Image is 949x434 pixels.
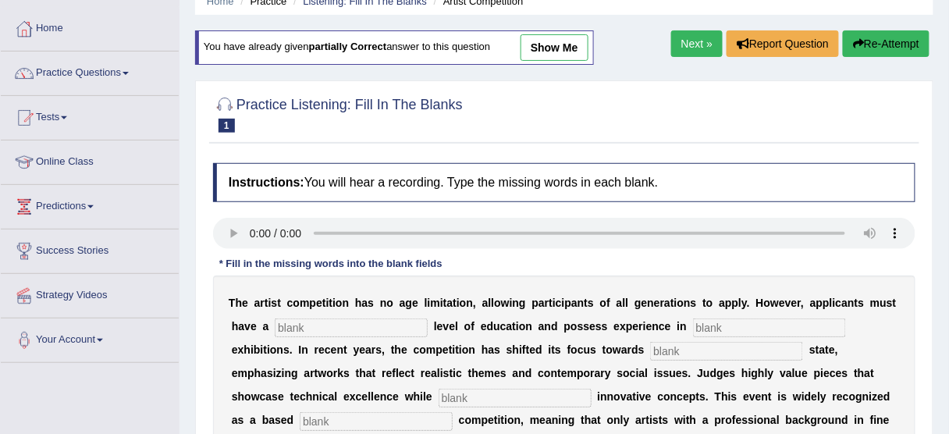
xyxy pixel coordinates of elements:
b: s [506,343,513,356]
b: r [638,320,642,333]
b: t [816,343,819,356]
b: e [386,367,393,379]
b: o [460,297,467,309]
b: e [251,320,257,333]
a: Tests [1,96,179,135]
b: o [606,343,613,356]
input: blank [439,389,592,407]
b: c [405,367,411,379]
b: t [263,343,267,356]
b: s [343,367,350,379]
b: t [549,297,553,309]
b: t [343,343,347,356]
b: s [267,367,273,379]
b: n [277,343,284,356]
h2: Practice Listening: Fill In The Blanks [213,94,463,133]
b: n [526,320,533,333]
b: n [285,367,292,379]
b: o [677,297,684,309]
a: Online Class [1,141,179,180]
b: l [625,297,628,309]
b: t [602,343,606,356]
b: s [691,297,697,309]
b: , [473,297,476,309]
b: f [471,320,475,333]
button: Re-Attempt [843,30,929,57]
b: i [332,297,336,309]
b: s [375,343,382,356]
b: o [764,297,771,309]
input: blank [650,342,803,361]
b: p [626,320,633,333]
b: m [870,297,880,309]
b: o [420,343,427,356]
b: l [396,367,399,379]
b: r [627,343,631,356]
b: s [595,320,602,333]
b: . [747,297,750,309]
b: t [512,320,516,333]
b: l [491,297,494,309]
b: n [848,297,855,309]
b: i [457,297,460,309]
b: v [244,320,251,333]
b: a [538,320,545,333]
b: i [261,343,264,356]
b: l [437,367,440,379]
b: h [236,297,243,309]
b: Instructions: [229,176,304,189]
b: t [526,343,530,356]
b: o [462,343,469,356]
b: l [830,297,833,309]
b: , [801,297,804,309]
b: s [584,320,590,333]
b: i [273,367,276,379]
b: e [589,320,595,333]
b: o [464,320,471,333]
b: n [551,367,558,379]
b: i [282,367,285,379]
b: a [819,343,826,356]
a: show me [521,34,588,61]
b: h [513,343,520,356]
b: i [453,367,456,379]
b: a [263,320,269,333]
b: e [561,367,567,379]
a: Your Account [1,318,179,358]
b: n [469,343,476,356]
b: g [291,367,298,379]
b: p [532,297,539,309]
b: m [431,297,440,309]
b: I [299,343,302,356]
b: l [623,297,626,309]
b: t [585,297,588,309]
b: l [738,297,741,309]
b: t [315,367,318,379]
b: c [578,343,584,356]
b: s [590,343,596,356]
b: a [447,297,453,309]
b: n [380,297,387,309]
b: p [247,367,254,379]
b: a [238,320,244,333]
b: T [229,297,236,309]
b: r [382,367,386,379]
b: e [242,297,248,309]
b: e [232,367,238,379]
b: n [578,297,585,309]
b: n [684,297,691,309]
b: k [337,367,343,379]
b: e [654,297,660,309]
b: i [674,297,677,309]
b: u [880,297,887,309]
b: r [798,297,801,309]
b: c [287,297,293,309]
b: o [336,297,343,309]
b: e [318,343,325,356]
b: l [489,297,492,309]
b: s [638,343,645,356]
b: h [232,320,239,333]
b: h [254,367,261,379]
b: e [530,343,536,356]
b: m [426,343,435,356]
